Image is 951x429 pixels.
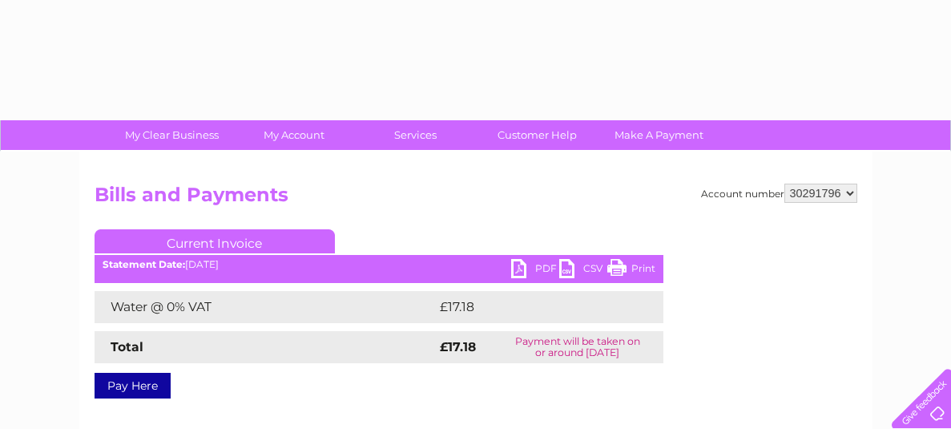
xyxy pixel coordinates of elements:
div: [DATE] [95,259,663,270]
a: Services [349,120,482,150]
a: CSV [559,259,607,282]
a: Pay Here [95,373,171,399]
a: My Account [228,120,360,150]
a: Print [607,259,655,282]
a: Customer Help [471,120,603,150]
strong: £17.18 [440,339,476,354]
a: Current Invoice [95,229,335,253]
a: My Clear Business [106,120,238,150]
strong: Total [111,339,143,354]
td: Payment will be taken on or around [DATE] [492,331,663,363]
a: Make A Payment [593,120,725,150]
h2: Bills and Payments [95,184,857,214]
td: £17.18 [436,291,627,323]
td: Water @ 0% VAT [95,291,436,323]
b: Statement Date: [103,258,185,270]
a: PDF [511,259,559,282]
div: Account number [701,184,857,203]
